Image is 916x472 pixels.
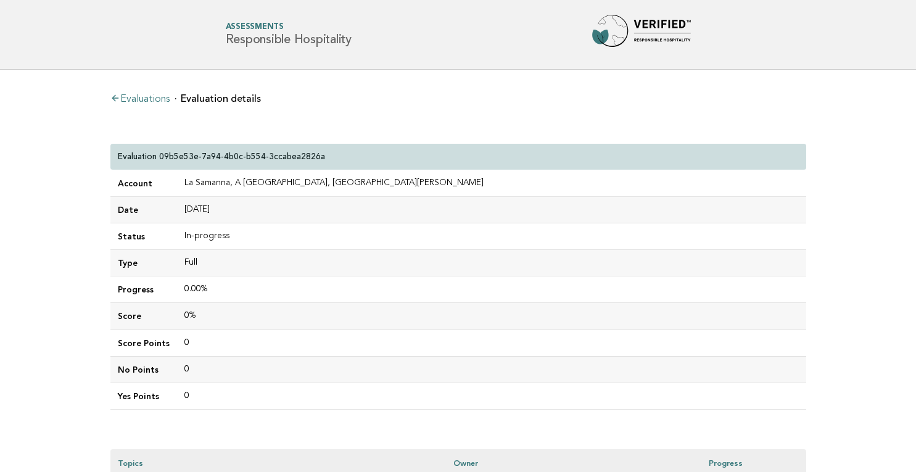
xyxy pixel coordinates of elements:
[110,303,177,329] td: Score
[177,170,806,197] td: La Samanna, A [GEOGRAPHIC_DATA], [GEOGRAPHIC_DATA][PERSON_NAME]
[110,383,177,409] td: Yes Points
[177,223,806,250] td: In-progress
[592,15,691,54] img: Forbes Travel Guide
[110,94,170,104] a: Evaluations
[118,151,325,162] p: Evaluation 09b5e53e-7a94-4b0c-b554-3ccabea2826a
[177,329,806,356] td: 0
[110,223,177,250] td: Status
[110,170,177,197] td: Account
[110,276,177,303] td: Progress
[226,23,352,31] span: Assessments
[110,356,177,383] td: No Points
[226,23,352,46] h1: Responsible Hospitality
[110,250,177,276] td: Type
[110,197,177,223] td: Date
[177,276,806,303] td: 0.00%
[177,250,806,276] td: Full
[177,383,806,409] td: 0
[177,303,806,329] td: 0%
[110,329,177,356] td: Score Points
[175,94,261,104] li: Evaluation details
[177,356,806,383] td: 0
[177,197,806,223] td: [DATE]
